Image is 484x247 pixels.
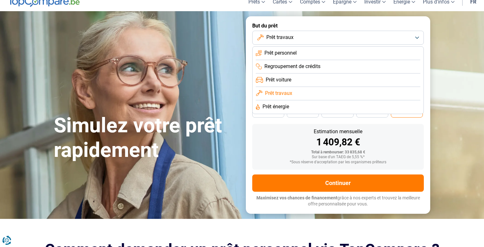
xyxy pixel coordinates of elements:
[252,31,424,45] button: Prêt travaux
[257,137,419,147] div: 1 409,82 €
[330,111,344,115] span: 36 mois
[252,174,424,192] button: Continuer
[54,113,238,163] h1: Simulez votre prêt rapidement
[365,111,379,115] span: 30 mois
[257,150,419,155] div: Total à rembourser: 33 835,68 €
[264,50,297,57] span: Prêt personnel
[400,111,414,115] span: 24 mois
[264,63,320,70] span: Regroupement de crédits
[256,195,337,200] span: Maximisez vos chances de financement
[257,155,419,159] div: Sur base d'un TAEG de 5,55 %*
[265,90,292,97] span: Prêt travaux
[257,129,419,134] div: Estimation mensuelle
[262,103,289,110] span: Prêt énergie
[252,23,424,29] label: But du prêt
[252,195,424,207] p: grâce à nos experts et trouvez la meilleure offre personnalisée pour vous.
[266,76,291,83] span: Prêt voiture
[257,160,419,165] div: *Sous réserve d'acceptation par les organismes prêteurs
[296,111,310,115] span: 42 mois
[261,111,275,115] span: 48 mois
[266,34,294,41] span: Prêt travaux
